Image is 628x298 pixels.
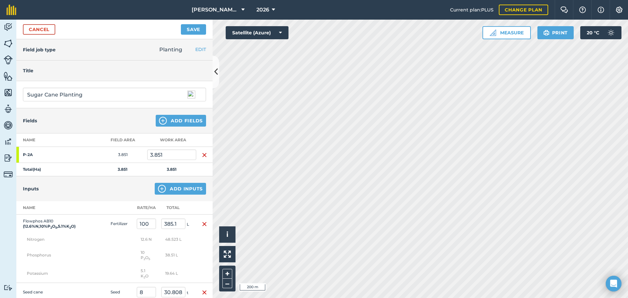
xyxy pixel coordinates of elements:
img: svg+xml;base64,PHN2ZyB4bWxucz0iaHR0cDovL3d3dy53My5vcmcvMjAwMC9zdmciIHdpZHRoPSIxNiIgaGVpZ2h0PSIyNC... [202,151,207,159]
button: Add Fields [156,115,206,127]
img: svg+xml;base64,PD94bWwgdmVyc2lvbj0iMS4wIiBlbmNvZGluZz0idXRmLTgiPz4KPCEtLSBHZW5lcmF0b3I6IEFkb2JlIE... [4,22,13,32]
th: Total [159,201,196,215]
button: EDIT [195,46,206,53]
img: svg+xml;base64,PD94bWwgdmVyc2lvbj0iMS4wIiBlbmNvZGluZz0idXRmLTgiPz4KPCEtLSBHZW5lcmF0b3I6IEFkb2JlIE... [4,104,13,114]
img: svg+xml;base64,PHN2ZyB4bWxucz0iaHR0cDovL3d3dy53My5vcmcvMjAwMC9zdmciIHdpZHRoPSI1NiIgaGVpZ2h0PSI2MC... [4,88,13,97]
button: Save [181,24,206,35]
th: Name [16,133,98,147]
img: svg+xml;base64,PD94bWwgdmVyc2lvbj0iMS4wIiBlbmNvZGluZz0idXRmLTgiPz4KPCEtLSBHZW5lcmF0b3I6IEFkb2JlIE... [4,153,13,163]
td: Fertilizer [108,215,134,233]
button: i [219,226,235,243]
button: Add Inputs [155,183,206,195]
button: Measure [482,26,531,39]
td: 12.6 N [134,233,159,246]
button: Satellite (Azure) [226,26,288,39]
h4: Field job type [23,46,56,53]
img: svg+xml;base64,PHN2ZyB4bWxucz0iaHR0cDovL3d3dy53My5vcmcvMjAwMC9zdmciIHdpZHRoPSIxNiIgaGVpZ2h0PSIyNC... [202,289,207,296]
img: A cog icon [615,7,623,13]
td: 3.851 [98,147,147,163]
a: Cancel [23,24,55,35]
h4: Inputs [23,185,39,192]
sub: 5 [148,257,150,261]
span: 20 ° C [587,26,599,39]
strong: 3.851 [118,167,128,172]
button: 20 °C [580,26,621,39]
img: svg+xml;base64,PHN2ZyB4bWxucz0iaHR0cDovL3d3dy53My5vcmcvMjAwMC9zdmciIHdpZHRoPSIxNiIgaGVpZ2h0PSIyNC... [202,220,207,228]
img: svg+xml;base64,PD94bWwgdmVyc2lvbj0iMS4wIiBlbmNvZGluZz0idXRmLTgiPz4KPCEtLSBHZW5lcmF0b3I6IEFkb2JlIE... [4,137,13,147]
img: svg+xml;base64,PD94bWwgdmVyc2lvbj0iMS4wIiBlbmNvZGluZz0idXRmLTgiPz4KPCEtLSBHZW5lcmF0b3I6IEFkb2JlIE... [4,120,13,130]
sub: 2 [50,226,52,229]
img: svg+xml;base64,PHN2ZyB4bWxucz0iaHR0cDovL3d3dy53My5vcmcvMjAwMC9zdmciIHdpZHRoPSI1NiIgaGVpZ2h0PSI2MC... [4,39,13,48]
img: npw-badge-icon-locked.svg [187,91,195,98]
td: Flowphos AB10 [16,215,82,233]
th: Field Area [98,133,147,147]
sub: 2 [144,257,145,261]
img: Ruler icon [490,29,496,36]
img: A question mark icon [579,7,586,13]
img: svg+xml;base64,PHN2ZyB4bWxucz0iaHR0cDovL3d3dy53My5vcmcvMjAwMC9zdmciIHdpZHRoPSIxNCIgaGVpZ2h0PSIyNC... [159,117,167,125]
span: Planting [159,46,182,53]
div: Open Intercom Messenger [606,276,621,291]
span: Current plan : PLUS [450,6,494,13]
strong: ( 12.6 % N , 10 % P O , 5.1 % K O ) [23,224,76,229]
td: Phosphorus [16,246,134,264]
td: L [159,215,196,233]
img: Two speech bubbles overlapping with the left bubble in the forefront [560,7,568,13]
sub: 5 [55,226,57,229]
img: svg+xml;base64,PD94bWwgdmVyc2lvbj0iMS4wIiBlbmNvZGluZz0idXRmLTgiPz4KPCEtLSBHZW5lcmF0b3I6IEFkb2JlIE... [604,26,618,39]
td: Nitrogen [16,233,134,246]
button: – [222,279,232,288]
button: Print [537,26,574,39]
h4: Fields [23,117,37,124]
input: What needs doing? [23,88,206,101]
strong: Total ( Ha ) [23,167,41,172]
strong: P-2A [23,152,74,157]
sub: 2 [144,275,145,279]
h4: Title [23,67,206,74]
button: + [222,269,232,279]
span: i [226,230,228,238]
td: Potassium [16,264,134,283]
a: Change plan [499,5,548,15]
td: 19.64 L [159,264,196,283]
span: 2026 [256,6,269,14]
sub: 2 [69,226,71,229]
th: Rate/ Ha [134,201,159,215]
span: [PERSON_NAME] Farming [192,6,239,14]
th: Name [16,201,82,215]
th: Work area [147,133,196,147]
td: 5.1 K O [134,264,159,283]
td: 10 P O [134,246,159,264]
strong: 3.851 [167,167,177,172]
td: 48.523 L [159,233,196,246]
img: svg+xml;base64,PHN2ZyB4bWxucz0iaHR0cDovL3d3dy53My5vcmcvMjAwMC9zdmciIHdpZHRoPSIxOSIgaGVpZ2h0PSIyNC... [543,29,549,37]
img: svg+xml;base64,PD94bWwgdmVyc2lvbj0iMS4wIiBlbmNvZGluZz0idXRmLTgiPz4KPCEtLSBHZW5lcmF0b3I6IEFkb2JlIE... [4,55,13,64]
img: svg+xml;base64,PD94bWwgdmVyc2lvbj0iMS4wIiBlbmNvZGluZz0idXRmLTgiPz4KPCEtLSBHZW5lcmF0b3I6IEFkb2JlIE... [4,170,13,179]
img: fieldmargin Logo [7,5,16,15]
img: svg+xml;base64,PHN2ZyB4bWxucz0iaHR0cDovL3d3dy53My5vcmcvMjAwMC9zdmciIHdpZHRoPSIxNyIgaGVpZ2h0PSIxNy... [598,6,604,14]
td: 38.51 L [159,246,196,264]
img: svg+xml;base64,PD94bWwgdmVyc2lvbj0iMS4wIiBlbmNvZGluZz0idXRmLTgiPz4KPCEtLSBHZW5lcmF0b3I6IEFkb2JlIE... [4,285,13,291]
img: svg+xml;base64,PHN2ZyB4bWxucz0iaHR0cDovL3d3dy53My5vcmcvMjAwMC9zdmciIHdpZHRoPSI1NiIgaGVpZ2h0PSI2MC... [4,71,13,81]
img: Four arrows, one pointing top left, one top right, one bottom right and the last bottom left [224,251,231,258]
img: svg+xml;base64,PHN2ZyB4bWxucz0iaHR0cDovL3d3dy53My5vcmcvMjAwMC9zdmciIHdpZHRoPSIxNCIgaGVpZ2h0PSIyNC... [158,185,166,193]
